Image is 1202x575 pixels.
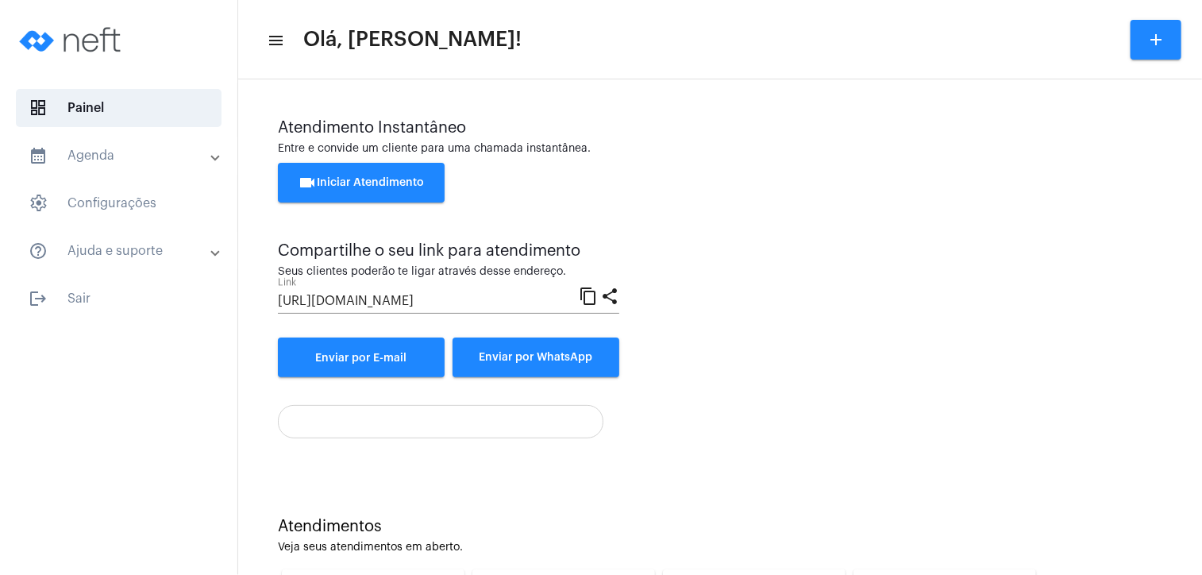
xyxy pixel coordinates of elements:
[29,289,48,308] mat-icon: sidenav icon
[29,146,212,165] mat-panel-title: Agenda
[278,163,445,203] button: Iniciar Atendimento
[13,8,132,71] img: logo-neft-novo-2.png
[278,119,1162,137] div: Atendimento Instantâneo
[29,241,212,260] mat-panel-title: Ajuda e suporte
[29,146,48,165] mat-icon: sidenav icon
[278,338,445,377] a: Enviar por E-mail
[278,518,1162,535] div: Atendimentos
[299,173,318,192] mat-icon: videocam
[29,98,48,118] span: sidenav icon
[480,352,593,363] span: Enviar por WhatsApp
[29,241,48,260] mat-icon: sidenav icon
[600,286,619,305] mat-icon: share
[16,184,222,222] span: Configurações
[299,177,425,188] span: Iniciar Atendimento
[316,353,407,364] span: Enviar por E-mail
[16,89,222,127] span: Painel
[10,137,237,175] mat-expansion-panel-header: sidenav iconAgenda
[1146,30,1165,49] mat-icon: add
[278,242,619,260] div: Compartilhe o seu link para atendimento
[278,143,1162,155] div: Entre e convide um cliente para uma chamada instantânea.
[10,232,237,270] mat-expansion-panel-header: sidenav iconAjuda e suporte
[267,31,283,50] mat-icon: sidenav icon
[303,27,522,52] span: Olá, [PERSON_NAME]!
[278,542,1162,554] div: Veja seus atendimentos em aberto.
[278,266,619,278] div: Seus clientes poderão te ligar através desse endereço.
[16,280,222,318] span: Sair
[453,338,619,377] button: Enviar por WhatsApp
[579,286,598,305] mat-icon: content_copy
[29,194,48,213] span: sidenav icon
